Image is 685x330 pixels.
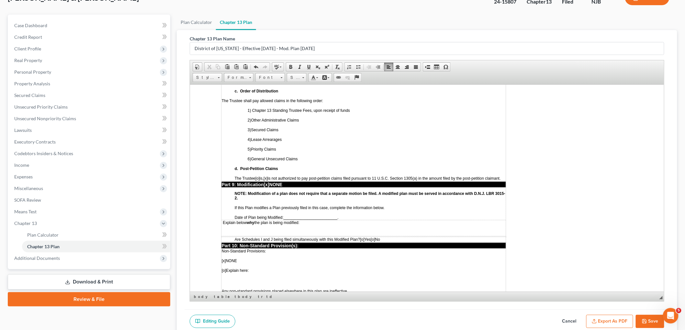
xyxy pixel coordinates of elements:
span: Font [256,73,278,82]
a: Format [224,73,253,82]
button: Cancel [555,315,584,328]
a: Plan Calculator [22,229,170,241]
a: Document Properties [193,63,202,71]
span: Case Dashboard [14,23,47,28]
span: Chapter 13 Plan [27,244,60,249]
a: Align Left [384,63,393,71]
span: Plan Calculator [27,232,59,238]
a: Insert Page Break for Printing [423,63,432,71]
a: Insert/Remove Bulleted List [354,63,363,71]
span: Additional Documents [14,255,60,261]
a: Bold [286,63,295,71]
a: Chapter 13 Plan [216,15,256,30]
span: Unsecured Nonpriority Claims [14,116,76,121]
a: Paste as plain text [232,63,241,71]
a: Cut [205,63,214,71]
a: Credit Report [9,31,170,43]
a: Copy [214,63,223,71]
a: Editing Guide [190,315,235,328]
span: Miscellaneous [14,186,43,191]
a: Undo [252,63,261,71]
a: Redo [261,63,270,71]
iframe: Intercom live chat [663,308,679,324]
a: Justify [411,63,421,71]
a: Unsecured Priority Claims [9,101,170,113]
span: Property Analysis [14,81,50,86]
a: Lawsuits [9,124,170,136]
input: Enter name... [190,42,664,55]
a: Unsecured Nonpriority Claims [9,113,170,124]
a: Size [287,73,307,82]
a: Spell Checker [272,63,284,71]
span: Client Profile [14,46,41,51]
span: Size [287,73,300,82]
a: Text Color [309,73,320,82]
a: Increase Indent [374,63,383,71]
a: tbody element [233,293,256,300]
a: Paste from Word [241,63,250,71]
span: Styles [193,73,216,82]
a: Decrease Indent [365,63,374,71]
a: Background Color [320,73,331,82]
a: Subscript [313,63,322,71]
span: Format [224,73,247,82]
a: Center [393,63,402,71]
span: Chapter 13 [14,220,37,226]
a: tr element [257,293,264,300]
a: Font [255,73,285,82]
a: Insert Special Character [441,63,450,71]
a: table element [213,293,233,300]
a: Link [334,73,343,82]
a: Italic [295,63,304,71]
span: Executory Contracts [14,139,56,144]
span: Expenses [14,174,33,179]
span: SOFA Review [14,197,41,203]
a: Property Analysis [9,78,170,90]
a: SOFA Review [9,194,170,206]
span: Means Test [14,209,37,214]
span: Lawsuits [14,127,32,133]
span: Codebtors Insiders & Notices [14,151,73,156]
a: Download & Print [8,274,170,290]
button: Export as PDF [586,315,633,328]
a: Plan Calculator [177,15,216,30]
span: Any non-standard provisions placed elsewhere in this plan are ineffective. [32,204,158,209]
a: Styles [193,73,222,82]
a: Paste [223,63,232,71]
span: Personal Property [14,69,51,75]
a: td element [265,293,275,300]
a: Chapter 13 Plan [22,241,170,252]
a: Executory Contracts [9,136,170,148]
span: Credit Report [14,34,42,40]
span: 5 [676,308,681,313]
a: Superscript [322,63,331,71]
a: Case Dashboard [9,20,170,31]
a: Table [432,63,441,71]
